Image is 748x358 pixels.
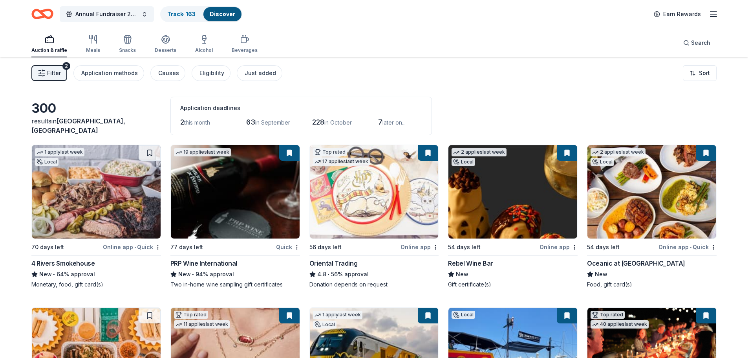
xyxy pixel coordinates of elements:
div: 2 applies last week [452,148,507,156]
div: Online app [540,242,578,252]
div: Online app Quick [658,242,717,252]
div: Quick [276,242,300,252]
img: Image for 4 Rivers Smokehouse [32,145,161,239]
button: Sort [683,65,717,81]
span: this month [184,119,210,126]
span: 7 [378,118,382,126]
div: 94% approval [170,270,300,279]
a: Image for PRP Wine International19 applieslast week77 days leftQuickPRP Wine InternationalNew•94%... [170,145,300,288]
div: 40 applies last week [591,320,649,329]
div: Eligibility [199,68,224,78]
button: Auction & raffle [31,31,67,57]
img: Image for PRP Wine International [171,145,300,239]
div: 2 applies last week [591,148,646,156]
div: PRP Wine International [170,259,237,268]
div: results [31,116,161,135]
div: 300 [31,101,161,116]
button: Just added [237,65,282,81]
span: in [31,117,125,134]
span: • [53,271,55,277]
button: Meals [86,31,100,57]
span: Sort [699,68,710,78]
span: • [690,244,691,250]
div: Monetary, food, gift card(s) [31,281,161,288]
span: in September [255,119,290,126]
span: Filter [47,68,61,78]
div: Alcohol [195,47,213,53]
div: 56 days left [309,242,342,252]
a: Image for Rebel Wine Bar2 applieslast weekLocal54 days leftOnline appRebel Wine BarNewGift certif... [448,145,578,288]
div: Desserts [155,47,176,53]
span: Search [691,38,710,48]
a: Track· 163 [167,11,196,17]
div: 4 Rivers Smokehouse [31,259,95,268]
div: Local [452,311,475,319]
div: Donation depends on request [309,281,439,288]
div: 54 days left [448,242,481,252]
div: Causes [158,68,179,78]
button: Desserts [155,31,176,57]
span: New [178,270,191,279]
div: Local [35,158,59,166]
div: Top rated [313,148,347,156]
span: New [39,270,52,279]
div: 70 days left [31,242,64,252]
div: Two in-home wine sampling gift certificates [170,281,300,288]
a: Home [31,5,53,23]
button: Track· 163Discover [160,6,242,22]
div: Rebel Wine Bar [448,259,493,268]
button: Alcohol [195,31,213,57]
button: Eligibility [192,65,230,81]
div: 1 apply last week [35,148,84,156]
div: 2 [62,62,70,70]
div: Beverages [232,47,258,53]
div: Application deadlines [180,103,422,113]
span: • [327,271,329,277]
div: 64% approval [31,270,161,279]
div: Oriental Trading [309,259,358,268]
div: 1 apply last week [313,311,362,319]
span: [GEOGRAPHIC_DATA], [GEOGRAPHIC_DATA] [31,117,125,134]
div: Local [452,158,475,166]
button: Filter2 [31,65,67,81]
span: New [595,270,607,279]
div: Top rated [174,311,208,319]
a: Discover [210,11,235,17]
button: Annual Fundraiser 2025 [60,6,154,22]
div: Just added [245,68,276,78]
div: Meals [86,47,100,53]
span: • [192,271,194,277]
button: Application methods [73,65,144,81]
div: Auction & raffle [31,47,67,53]
span: 63 [246,118,255,126]
a: Image for Oceanic at Pompano Beach2 applieslast weekLocal54 days leftOnline app•QuickOceanic at [... [587,145,717,288]
div: Oceanic at [GEOGRAPHIC_DATA] [587,259,685,268]
div: Snacks [119,47,136,53]
div: 17 applies last week [313,158,370,166]
button: Snacks [119,31,136,57]
span: New [456,270,468,279]
span: • [134,244,136,250]
button: Causes [150,65,185,81]
div: 54 days left [587,242,620,252]
div: 11 applies last week [174,320,230,329]
div: Top rated [591,311,625,319]
div: Local [591,158,614,166]
img: Image for Rebel Wine Bar [448,145,577,239]
div: Online app [401,242,439,252]
span: 228 [312,118,324,126]
a: Earn Rewards [649,7,706,21]
div: Local [313,321,337,329]
span: in October [324,119,352,126]
button: Search [677,35,717,51]
a: Image for Oriental TradingTop rated17 applieslast week56 days leftOnline appOriental Trading4.8•5... [309,145,439,288]
div: 77 days left [170,242,203,252]
div: Online app Quick [103,242,161,252]
span: later on... [382,119,406,126]
img: Image for Oceanic at Pompano Beach [587,145,716,239]
span: 4.8 [317,270,326,279]
button: Beverages [232,31,258,57]
img: Image for Oriental Trading [310,145,439,239]
a: Image for 4 Rivers Smokehouse1 applylast weekLocal70 days leftOnline app•Quick4 Rivers Smokehouse... [31,145,161,288]
div: 19 applies last week [174,148,231,156]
